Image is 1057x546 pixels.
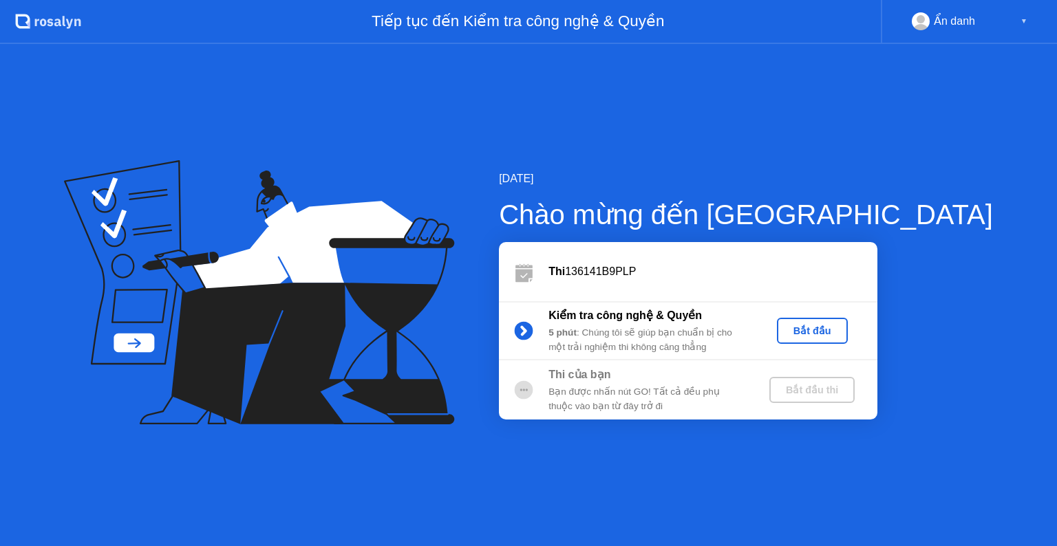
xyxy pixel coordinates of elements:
[499,194,993,235] div: Chào mừng đến [GEOGRAPHIC_DATA]
[769,377,855,403] button: Bắt đầu thi
[775,384,849,395] div: Bắt đầu thi
[499,171,993,187] div: [DATE]
[548,326,747,354] div: : Chúng tôi sẽ giúp bạn chuẩn bị cho một trải nghiệm thi không căng thẳng
[1021,12,1027,30] div: ▼
[548,327,577,338] b: 5 phút
[548,385,747,413] div: Bạn được nhấn nút GO! Tất cả đều phụ thuộc vào bạn từ đây trở đi
[934,12,975,30] div: Ẩn danh
[548,309,702,321] b: Kiểm tra công nghệ & Quyền
[548,265,565,277] b: Thi
[548,369,610,380] b: Thi của bạn
[548,263,877,280] div: 136141B9PLP
[777,318,848,344] button: Bắt đầu
[782,325,842,336] div: Bắt đầu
